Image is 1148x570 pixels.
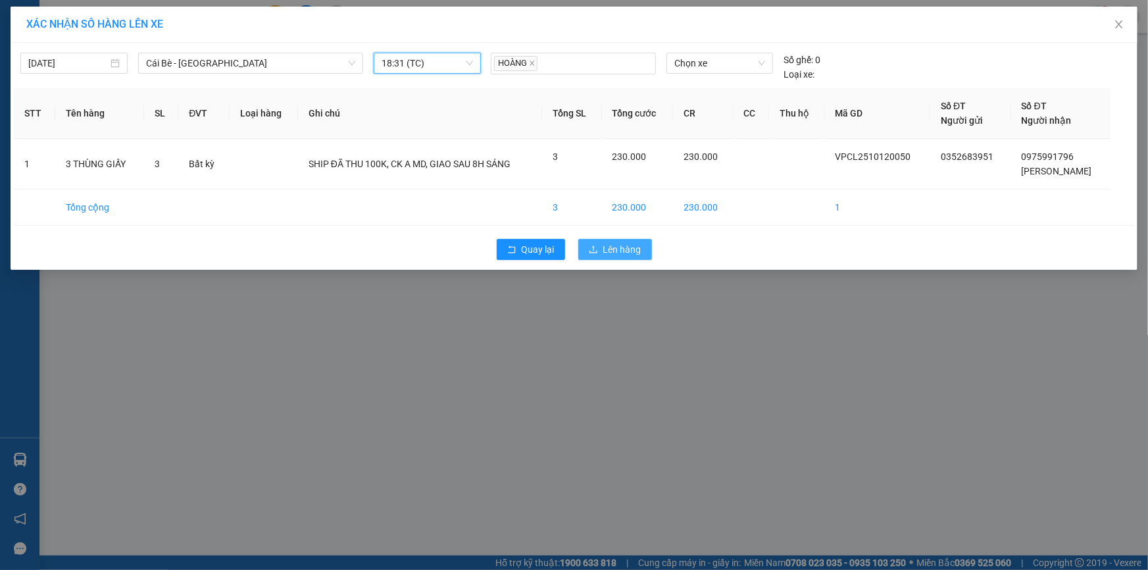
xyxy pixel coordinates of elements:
[529,60,536,66] span: close
[784,53,813,67] span: Số ghế:
[941,151,993,162] span: 0352683951
[522,242,555,257] span: Quay lại
[178,139,230,190] td: Bất kỳ
[348,59,356,67] span: down
[14,88,55,139] th: STT
[230,88,298,139] th: Loại hàng
[542,88,602,139] th: Tổng SL
[542,190,602,226] td: 3
[836,151,911,162] span: VPCL2510120050
[146,53,355,73] span: Cái Bè - Sài Gòn
[55,190,144,226] td: Tổng cộng
[1022,101,1047,111] span: Số ĐT
[55,88,144,139] th: Tên hàng
[144,88,178,139] th: SL
[26,18,163,30] span: XÁC NHẬN SỐ HÀNG LÊN XE
[684,151,718,162] span: 230.000
[769,88,824,139] th: Thu hộ
[1022,151,1074,162] span: 0975991796
[589,245,598,255] span: upload
[784,53,820,67] div: 0
[603,242,641,257] span: Lên hàng
[14,139,55,190] td: 1
[309,159,511,169] span: SHIP ĐÃ THU 100K, CK A MD, GIAO SAU 8H SÁNG
[602,88,673,139] th: Tổng cước
[155,159,160,169] span: 3
[28,56,108,70] input: 12/10/2025
[825,88,931,139] th: Mã GD
[602,190,673,226] td: 230.000
[734,88,770,139] th: CC
[578,239,652,260] button: uploadLên hàng
[298,88,542,139] th: Ghi chú
[1101,7,1137,43] button: Close
[382,53,473,73] span: 18:31 (TC)
[1114,19,1124,30] span: close
[612,151,647,162] span: 230.000
[784,67,814,82] span: Loại xe:
[825,190,931,226] td: 1
[507,245,516,255] span: rollback
[55,139,144,190] td: 3 THÙNG GIẤY
[494,56,537,71] span: HOÀNG
[553,151,558,162] span: 3
[1022,115,1072,126] span: Người nhận
[1022,166,1092,176] span: [PERSON_NAME]
[674,53,765,73] span: Chọn xe
[941,101,966,111] span: Số ĐT
[178,88,230,139] th: ĐVT
[673,190,734,226] td: 230.000
[941,115,983,126] span: Người gửi
[497,239,565,260] button: rollbackQuay lại
[673,88,734,139] th: CR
